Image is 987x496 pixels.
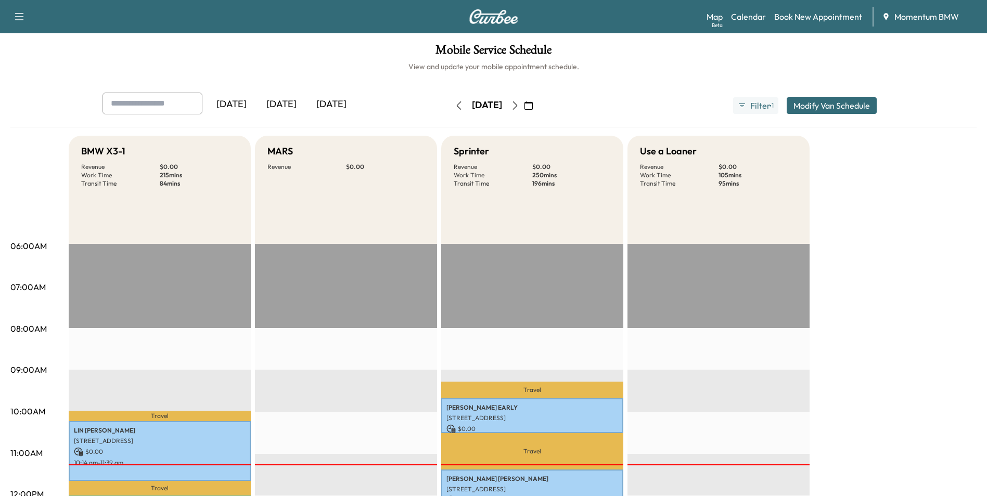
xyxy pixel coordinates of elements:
p: $ 0.00 [346,163,425,171]
span: Filter [750,99,769,112]
a: Calendar [731,10,766,23]
p: Work Time [454,171,532,179]
h6: View and update your mobile appointment schedule. [10,61,977,72]
p: Travel [441,433,623,469]
p: Transit Time [454,179,532,188]
p: Transit Time [640,179,719,188]
h1: Mobile Service Schedule [10,44,977,61]
p: Work Time [640,171,719,179]
p: 196 mins [532,179,611,188]
p: 10:00AM [10,405,45,417]
p: 105 mins [719,171,797,179]
p: $ 0.00 [719,163,797,171]
img: Curbee Logo [469,9,519,24]
span: Momentum BMW [894,10,959,23]
p: LIN [PERSON_NAME] [74,426,246,435]
p: $ 0.00 [532,163,611,171]
a: MapBeta [707,10,723,23]
p: [STREET_ADDRESS] [74,437,246,445]
h5: Use a Loaner [640,144,697,159]
p: [PERSON_NAME] [PERSON_NAME] [446,475,618,483]
p: 250 mins [532,171,611,179]
p: 11:00AM [10,447,43,459]
div: [DATE] [306,93,356,116]
p: Travel [441,382,623,398]
h5: Sprinter [454,144,489,159]
div: [DATE] [207,93,257,116]
div: Beta [712,21,723,29]
p: 10:14 am - 11:39 am [74,459,246,467]
p: $ 0.00 [74,447,246,456]
span: ● [769,103,771,108]
button: Modify Van Schedule [787,97,877,114]
p: [PERSON_NAME] EARLY [446,403,618,412]
p: Revenue [267,163,346,171]
p: 09:00AM [10,363,47,376]
a: Book New Appointment [774,10,862,23]
p: Travel [69,411,251,421]
p: [STREET_ADDRESS] [446,485,618,493]
p: 84 mins [160,179,238,188]
p: $ 0.00 [160,163,238,171]
div: [DATE] [257,93,306,116]
span: 1 [772,101,774,110]
p: Travel [69,481,251,495]
p: $ 0.00 [446,424,618,434]
p: Revenue [640,163,719,171]
p: Revenue [454,163,532,171]
p: Work Time [81,171,160,179]
h5: BMW X3-1 [81,144,125,159]
p: 215 mins [160,171,238,179]
p: 07:00AM [10,281,46,293]
button: Filter●1 [733,97,778,114]
p: Revenue [81,163,160,171]
p: 95 mins [719,179,797,188]
h5: MARS [267,144,293,159]
div: [DATE] [472,99,502,112]
p: 08:00AM [10,322,47,335]
p: 06:00AM [10,240,47,252]
p: [STREET_ADDRESS] [446,414,618,422]
p: Transit Time [81,179,160,188]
